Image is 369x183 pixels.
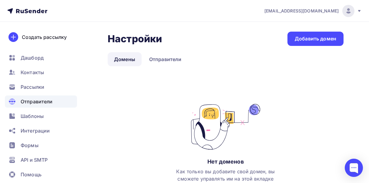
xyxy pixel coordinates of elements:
h2: Настройки [108,33,162,45]
a: Дашборд [5,52,77,64]
a: Формы [5,139,77,151]
span: Рассылки [21,83,44,91]
a: Отправители [5,95,77,108]
span: Формы [21,142,39,149]
span: [EMAIL_ADDRESS][DOMAIN_NAME] [264,8,339,14]
a: Домены [108,52,142,66]
span: API и SMTP [21,156,48,164]
div: Создать рассылку [22,33,67,41]
a: Контакты [5,66,77,78]
a: Отправители [143,52,188,66]
div: Добавить домен [295,35,336,42]
a: Рассылки [5,81,77,93]
span: Отправители [21,98,53,105]
span: Помощь [21,171,42,178]
span: Интеграции [21,127,50,134]
span: Дашборд [21,54,44,61]
span: Контакты [21,69,44,76]
div: Нет доменов [207,158,244,165]
span: Шаблоны [21,112,44,120]
a: [EMAIL_ADDRESS][DOMAIN_NAME] [264,5,362,17]
a: Шаблоны [5,110,77,122]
